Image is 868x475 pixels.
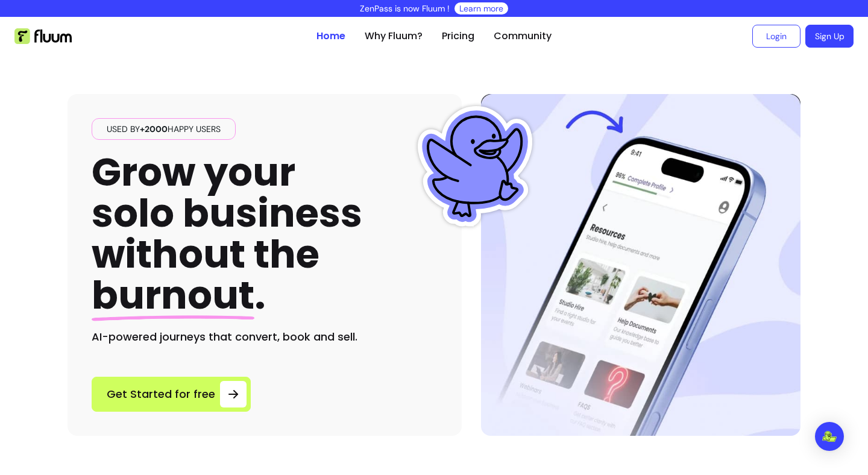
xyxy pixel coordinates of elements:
[494,29,552,43] a: Community
[459,2,503,14] a: Learn more
[92,377,251,412] a: Get Started for free
[442,29,474,43] a: Pricing
[481,94,800,436] img: Hero
[360,2,450,14] p: ZenPass is now Fluum !
[14,28,72,44] img: Fluum Logo
[140,124,168,134] span: +2000
[365,29,423,43] a: Why Fluum?
[92,152,362,316] h1: Grow your solo business without the .
[92,329,438,345] h2: AI-powered journeys that convert, book and sell.
[102,123,225,135] span: Used by happy users
[316,29,345,43] a: Home
[805,25,854,48] a: Sign Up
[815,422,844,451] div: Open Intercom Messenger
[92,268,254,322] span: burnout
[107,386,215,403] span: Get Started for free
[752,25,800,48] a: Login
